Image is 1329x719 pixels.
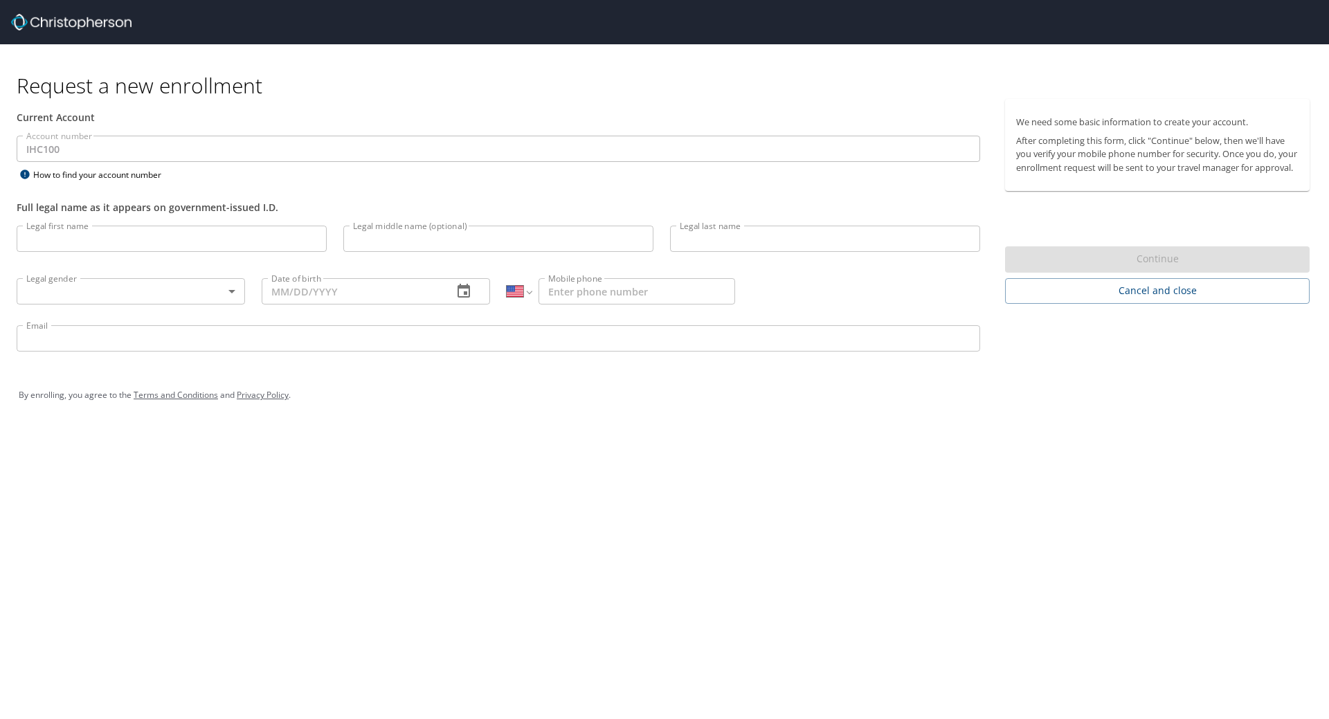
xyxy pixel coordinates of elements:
[17,166,190,183] div: How to find your account number
[134,389,218,401] a: Terms and Conditions
[19,378,1310,412] div: By enrolling, you agree to the and .
[17,200,980,215] div: Full legal name as it appears on government-issued I.D.
[262,278,442,304] input: MM/DD/YYYY
[17,72,1321,99] h1: Request a new enrollment
[1016,134,1299,174] p: After completing this form, click "Continue" below, then we'll have you verify your mobile phone ...
[1016,282,1299,300] span: Cancel and close
[17,278,245,304] div: ​
[1005,278,1310,304] button: Cancel and close
[11,14,132,30] img: cbt logo
[539,278,735,304] input: Enter phone number
[17,110,980,125] div: Current Account
[237,389,289,401] a: Privacy Policy
[1016,116,1299,129] p: We need some basic information to create your account.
